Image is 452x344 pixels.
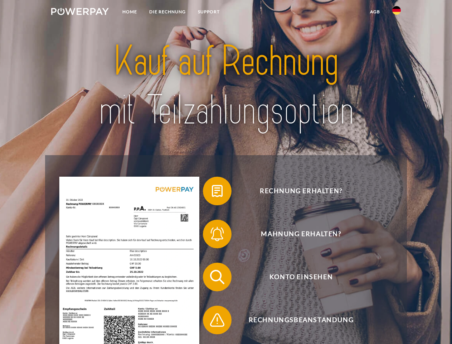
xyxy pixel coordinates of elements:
span: Rechnungsbeanstandung [213,306,389,334]
a: Home [116,5,143,18]
button: Mahnung erhalten? [203,220,389,248]
button: Rechnungsbeanstandung [203,306,389,334]
a: agb [364,5,386,18]
img: logo-powerpay-white.svg [51,8,109,15]
img: title-powerpay_de.svg [68,34,384,137]
span: Rechnung erhalten? [213,177,389,205]
img: qb_search.svg [208,268,226,286]
span: Mahnung erhalten? [213,220,389,248]
img: qb_warning.svg [208,311,226,329]
button: Rechnung erhalten? [203,177,389,205]
a: SUPPORT [192,5,226,18]
img: de [392,6,401,15]
a: DIE RECHNUNG [143,5,192,18]
button: Konto einsehen [203,263,389,291]
span: Konto einsehen [213,263,389,291]
img: qb_bill.svg [208,182,226,200]
img: qb_bell.svg [208,225,226,243]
